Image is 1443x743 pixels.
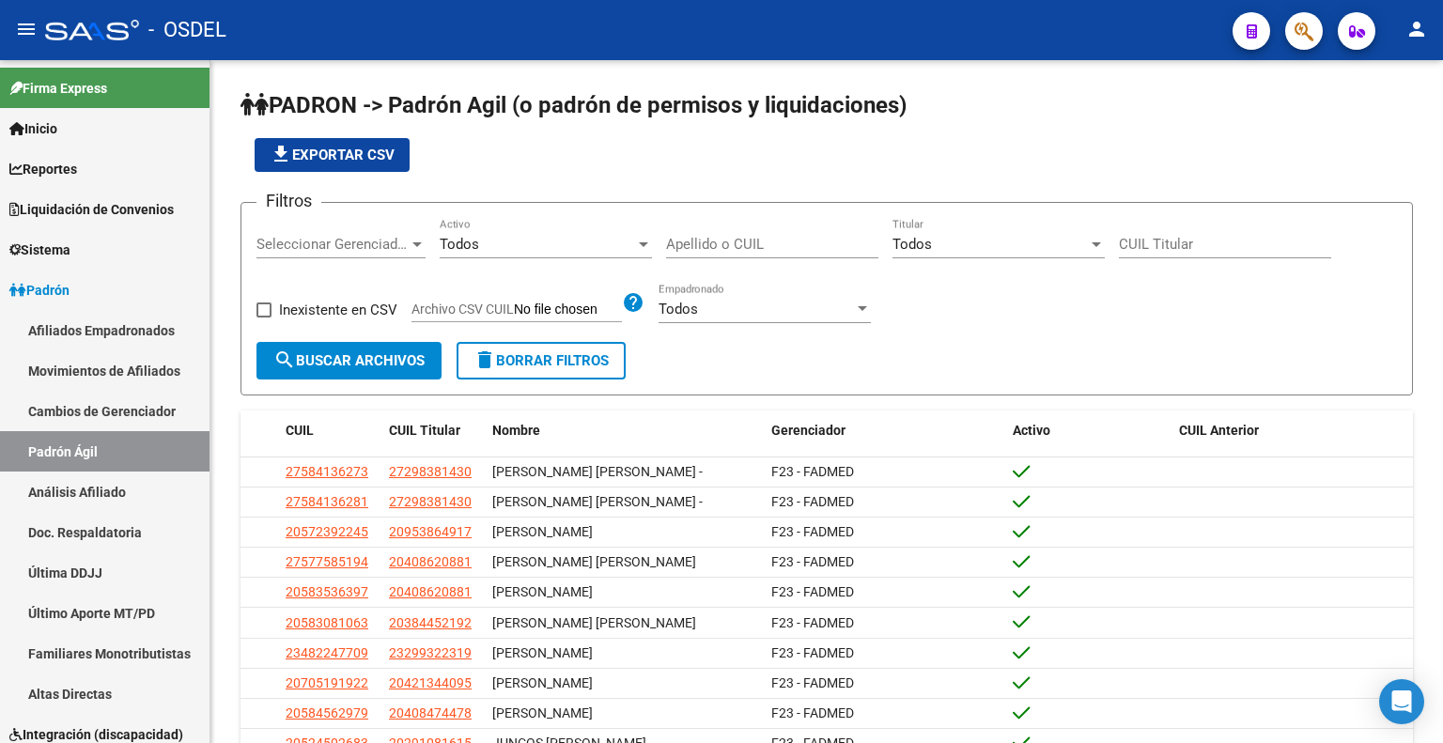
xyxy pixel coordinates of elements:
[473,348,496,371] mat-icon: delete
[892,236,932,253] span: Todos
[492,615,696,630] span: [PERSON_NAME] [PERSON_NAME]
[492,584,593,599] span: [PERSON_NAME]
[492,423,540,438] span: Nombre
[286,524,368,539] span: 20572392245
[492,464,703,479] span: [PERSON_NAME] [PERSON_NAME] -
[9,199,174,220] span: Liquidación de Convenios
[381,410,485,451] datatable-header-cell: CUIL Titular
[286,584,368,599] span: 20583536397
[389,584,472,599] span: 20408620881
[771,524,854,539] span: F23 - FADMED
[440,236,479,253] span: Todos
[1405,18,1428,40] mat-icon: person
[492,554,696,569] span: [PERSON_NAME] [PERSON_NAME]
[492,705,593,720] span: [PERSON_NAME]
[1179,423,1259,438] span: CUIL Anterior
[270,147,395,163] span: Exportar CSV
[659,301,698,317] span: Todos
[485,410,764,451] datatable-header-cell: Nombre
[389,705,472,720] span: 20408474478
[389,464,472,479] span: 27298381430
[492,645,593,660] span: [PERSON_NAME]
[389,675,472,690] span: 20421344095
[279,299,397,321] span: Inexistente en CSV
[286,423,314,438] span: CUIL
[771,675,854,690] span: F23 - FADMED
[286,554,368,569] span: 27577585194
[1005,410,1171,451] datatable-header-cell: Activo
[492,675,593,690] span: [PERSON_NAME]
[278,410,381,451] datatable-header-cell: CUIL
[771,615,854,630] span: F23 - FADMED
[256,188,321,214] h3: Filtros
[240,92,907,118] span: PADRON -> Padrón Agil (o padrón de permisos y liquidaciones)
[771,464,854,479] span: F23 - FADMED
[255,138,410,172] button: Exportar CSV
[148,9,226,51] span: - OSDEL
[286,645,368,660] span: 23482247709
[9,118,57,139] span: Inicio
[514,302,622,318] input: Archivo CSV CUIL
[389,645,472,660] span: 23299322319
[286,464,368,479] span: 27584136273
[771,584,854,599] span: F23 - FADMED
[622,291,644,314] mat-icon: help
[389,423,460,438] span: CUIL Titular
[9,280,70,301] span: Padrón
[1171,410,1413,451] datatable-header-cell: CUIL Anterior
[256,342,442,379] button: Buscar Archivos
[389,615,472,630] span: 20384452192
[9,240,70,260] span: Sistema
[273,348,296,371] mat-icon: search
[389,554,472,569] span: 20408620881
[771,705,854,720] span: F23 - FADMED
[1013,423,1050,438] span: Activo
[771,494,854,509] span: F23 - FADMED
[764,410,1005,451] datatable-header-cell: Gerenciador
[273,352,425,369] span: Buscar Archivos
[473,352,609,369] span: Borrar Filtros
[492,494,703,509] span: [PERSON_NAME] [PERSON_NAME] -
[1379,679,1424,724] div: Open Intercom Messenger
[771,423,846,438] span: Gerenciador
[286,675,368,690] span: 20705191922
[389,524,472,539] span: 20953864917
[270,143,292,165] mat-icon: file_download
[15,18,38,40] mat-icon: menu
[9,78,107,99] span: Firma Express
[492,524,593,539] span: [PERSON_NAME]
[286,705,368,720] span: 20584562979
[9,159,77,179] span: Reportes
[389,494,472,509] span: 27298381430
[457,342,626,379] button: Borrar Filtros
[771,645,854,660] span: F23 - FADMED
[771,554,854,569] span: F23 - FADMED
[411,302,514,317] span: Archivo CSV CUIL
[256,236,409,253] span: Seleccionar Gerenciador
[286,494,368,509] span: 27584136281
[286,615,368,630] span: 20583081063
